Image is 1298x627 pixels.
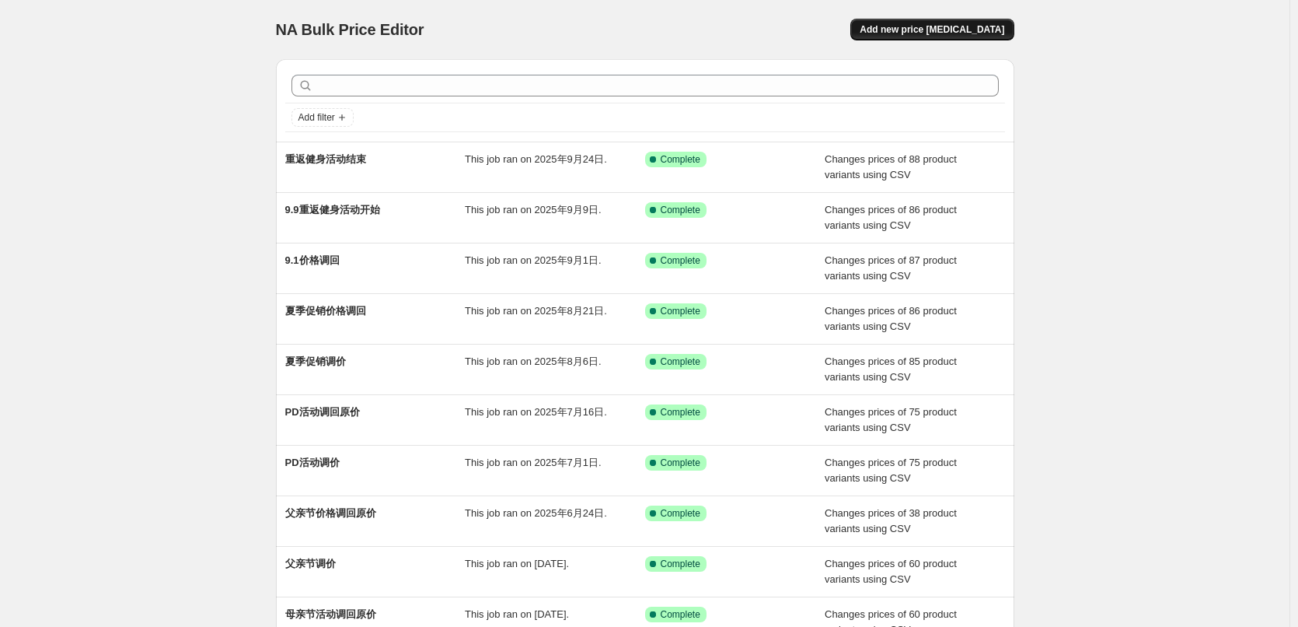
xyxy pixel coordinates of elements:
[465,507,607,519] span: This job ran on 2025年6月24日.
[465,406,607,418] span: This job ran on 2025年7月16日.
[285,406,360,418] span: PD活动调回原价
[661,305,700,317] span: Complete
[825,153,957,180] span: Changes prices of 88 product variants using CSV
[298,111,335,124] span: Add filter
[276,21,424,38] span: NA Bulk Price Editor
[285,305,366,317] span: 夏季促销价格调回
[825,356,957,383] span: Changes prices of 85 product variants using CSV
[661,153,700,166] span: Complete
[465,356,602,367] span: This job ran on 2025年8月6日.
[661,457,700,469] span: Complete
[465,153,607,165] span: This job ran on 2025年9月24日.
[661,254,700,267] span: Complete
[661,204,700,216] span: Complete
[825,406,957,433] span: Changes prices of 75 product variants using CSV
[465,608,569,620] span: This job ran on [DATE].
[661,608,700,621] span: Complete
[465,558,569,569] span: This job ran on [DATE].
[285,204,380,215] span: 9.9重返健身活动开始
[825,457,957,484] span: Changes prices of 75 product variants using CSV
[825,305,957,332] span: Changes prices of 86 product variants using CSV
[825,558,957,585] span: Changes prices of 60 product variants using CSV
[825,507,957,534] span: Changes prices of 38 product variants using CSV
[285,507,376,519] span: 父亲节价格调回原价
[465,305,607,317] span: This job ran on 2025年8月21日.
[285,457,340,468] span: PD活动调价
[465,204,602,215] span: This job ran on 2025年9月9日.
[825,204,957,231] span: Changes prices of 86 product variants using CSV
[661,356,700,368] span: Complete
[661,507,700,520] span: Complete
[465,457,602,468] span: This job ran on 2025年7月1日.
[661,406,700,419] span: Complete
[285,153,366,165] span: 重返健身活动结束
[285,608,376,620] span: 母亲节活动调回原价
[285,356,346,367] span: 夏季促销调价
[465,254,602,266] span: This job ran on 2025年9月1日.
[860,23,1004,36] span: Add new price [MEDICAL_DATA]
[661,558,700,570] span: Complete
[291,108,354,127] button: Add filter
[285,558,336,569] span: 父亲节调价
[285,254,340,266] span: 9.1价格调回
[825,254,957,282] span: Changes prices of 87 product variants using CSV
[850,19,1014,40] button: Add new price [MEDICAL_DATA]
